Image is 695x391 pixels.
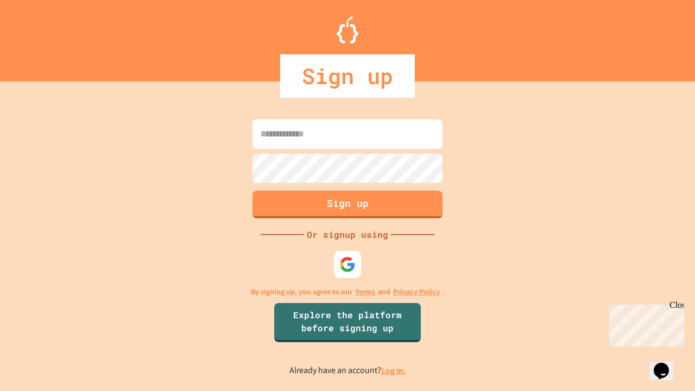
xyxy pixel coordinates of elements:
[289,364,406,377] p: Already have an account?
[337,16,358,43] img: Logo.svg
[304,228,391,241] div: Or signup using
[252,191,443,218] button: Sign up
[355,286,375,298] a: Terms
[251,286,445,298] p: By signing up, you agree to our and .
[4,4,75,69] div: Chat with us now!Close
[393,286,440,298] a: Privacy Policy
[381,365,406,376] a: Log in.
[605,300,684,346] iframe: chat widget
[339,256,356,273] img: google-icon.svg
[649,348,684,380] iframe: chat widget
[280,54,415,98] div: Sign up
[274,303,421,342] a: Explore the platform before signing up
